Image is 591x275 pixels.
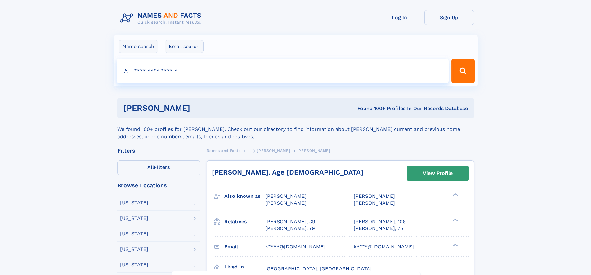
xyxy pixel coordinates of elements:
[117,160,200,175] label: Filters
[257,149,290,153] span: [PERSON_NAME]
[354,225,403,232] a: [PERSON_NAME], 75
[248,149,250,153] span: L
[424,10,474,25] a: Sign Up
[120,231,148,236] div: [US_STATE]
[451,243,459,247] div: ❯
[224,262,265,272] h3: Lived in
[451,193,459,197] div: ❯
[265,218,315,225] a: [PERSON_NAME], 39
[423,166,453,180] div: View Profile
[165,40,204,53] label: Email search
[407,166,468,181] a: View Profile
[354,193,395,199] span: [PERSON_NAME]
[265,200,307,206] span: [PERSON_NAME]
[147,164,154,170] span: All
[265,266,372,272] span: [GEOGRAPHIC_DATA], [GEOGRAPHIC_DATA]
[224,216,265,227] h3: Relatives
[120,200,148,205] div: [US_STATE]
[257,147,290,154] a: [PERSON_NAME]
[265,225,315,232] a: [PERSON_NAME], 79
[224,191,265,202] h3: Also known as
[354,218,406,225] a: [PERSON_NAME], 106
[274,105,468,112] div: Found 100+ Profiles In Our Records Database
[117,118,474,140] div: We found 100+ profiles for [PERSON_NAME]. Check out our directory to find information about [PERS...
[265,193,307,199] span: [PERSON_NAME]
[451,59,474,83] button: Search Button
[451,218,459,222] div: ❯
[117,10,207,27] img: Logo Names and Facts
[117,59,449,83] input: search input
[248,147,250,154] a: L
[117,183,200,188] div: Browse Locations
[375,10,424,25] a: Log In
[120,247,148,252] div: [US_STATE]
[207,147,241,154] a: Names and Facts
[119,40,158,53] label: Name search
[224,242,265,252] h3: Email
[354,200,395,206] span: [PERSON_NAME]
[212,168,363,176] a: [PERSON_NAME], Age [DEMOGRAPHIC_DATA]
[120,262,148,267] div: [US_STATE]
[297,149,330,153] span: [PERSON_NAME]
[120,216,148,221] div: [US_STATE]
[117,148,200,153] div: Filters
[123,104,274,112] h1: [PERSON_NAME]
